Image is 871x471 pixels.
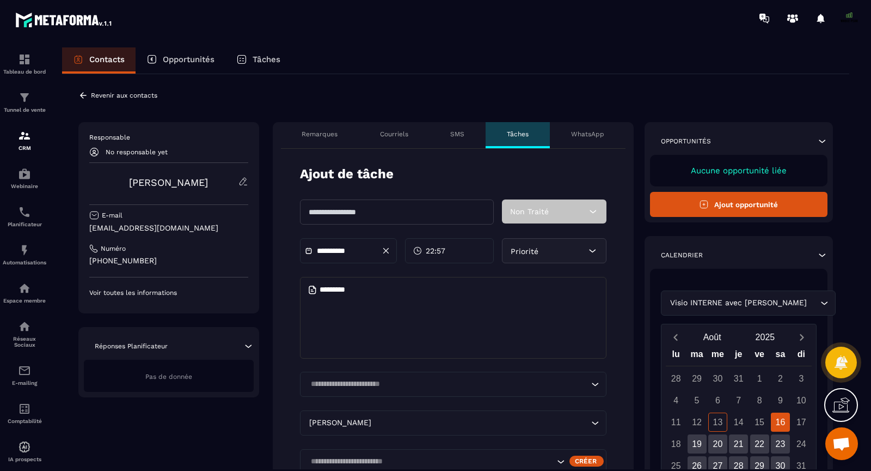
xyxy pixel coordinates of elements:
[3,183,46,189] p: Webinaire
[307,456,554,468] input: Search for option
[708,369,727,388] div: 30
[661,137,711,146] p: Opportunités
[3,69,46,75] p: Tableau de bord
[3,235,46,274] a: automationsautomationsAutomatisations
[3,336,46,348] p: Réseaux Sociaux
[3,312,46,356] a: social-networksocial-networkRéseaux Sociaux
[666,369,685,388] div: 28
[771,434,790,454] div: 23
[661,291,836,316] div: Search for option
[792,369,811,388] div: 3
[225,47,291,74] a: Tâches
[791,347,812,366] div: di
[136,47,225,74] a: Opportunités
[771,391,790,410] div: 9
[18,282,31,295] img: automations
[450,130,464,138] p: SMS
[792,413,811,432] div: 17
[770,347,790,366] div: sa
[3,274,46,312] a: automationsautomationsEspace membre
[18,91,31,104] img: formation
[3,380,46,386] p: E-mailing
[507,130,529,138] p: Tâches
[666,347,686,366] div: lu
[15,10,113,29] img: logo
[668,297,809,309] span: Visio INTERNE avec [PERSON_NAME]
[729,391,748,410] div: 7
[426,245,445,256] span: 22:57
[163,55,214,64] p: Opportunités
[666,413,685,432] div: 11
[18,440,31,454] img: automations
[3,356,46,394] a: emailemailE-mailing
[728,347,749,366] div: je
[307,417,374,429] span: [PERSON_NAME]
[3,221,46,227] p: Planificateur
[688,369,707,388] div: 29
[792,391,811,410] div: 10
[650,192,828,217] button: Ajout opportunité
[749,347,770,366] div: ve
[3,45,46,83] a: formationformationTableau de bord
[661,251,703,259] p: Calendrier
[729,413,748,432] div: 14
[3,259,46,265] p: Automatisations
[3,197,46,235] a: schedulerschedulerPlanificateur
[510,207,549,216] span: Non Traité
[688,391,707,410] div: 5
[89,288,248,297] p: Voir toutes les informations
[661,166,817,176] p: Aucune opportunité liée
[253,55,280,64] p: Tâches
[89,55,125,64] p: Contacts
[750,391,769,410] div: 8
[101,244,126,253] p: Numéro
[300,165,394,183] p: Ajout de tâche
[511,247,538,256] span: Priorité
[3,145,46,151] p: CRM
[729,369,748,388] div: 31
[750,369,769,388] div: 1
[18,167,31,180] img: automations
[106,148,168,156] p: No responsable yet
[91,92,157,99] p: Revenir aux contacts
[307,378,588,390] input: Search for option
[18,402,31,415] img: accountant
[666,391,685,410] div: 4
[89,223,248,233] p: [EMAIL_ADDRESS][DOMAIN_NAME]
[3,83,46,121] a: formationformationTunnel de vente
[18,244,31,257] img: automations
[18,320,31,333] img: social-network
[102,211,122,220] p: E-mail
[771,369,790,388] div: 2
[3,456,46,462] p: IA prospects
[3,394,46,432] a: accountantaccountantComptabilité
[750,413,769,432] div: 15
[792,434,811,454] div: 24
[3,298,46,304] p: Espace membre
[3,159,46,197] a: automationsautomationsWebinaire
[809,297,818,309] input: Search for option
[666,434,685,454] div: 18
[688,413,707,432] div: 12
[18,129,31,142] img: formation
[89,133,248,142] p: Responsable
[95,342,168,351] p: Réponses Planificateur
[300,372,606,397] div: Search for option
[374,417,588,429] input: Search for option
[300,410,606,436] div: Search for option
[688,434,707,454] div: 19
[729,434,748,454] div: 21
[145,373,192,381] span: Pas de donnée
[380,130,408,138] p: Courriels
[18,206,31,219] img: scheduler
[771,413,790,432] div: 16
[686,347,707,366] div: ma
[18,364,31,377] img: email
[750,434,769,454] div: 22
[792,330,812,345] button: Next month
[569,456,604,467] div: Créer
[18,53,31,66] img: formation
[739,328,792,347] button: Open years overlay
[708,391,727,410] div: 6
[129,177,208,188] a: [PERSON_NAME]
